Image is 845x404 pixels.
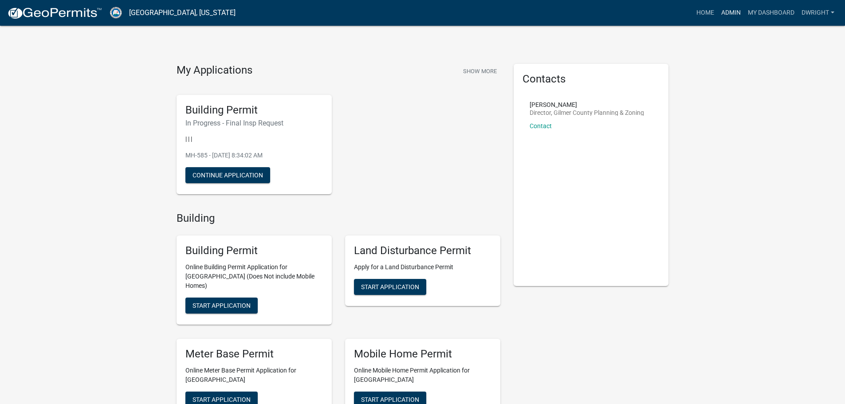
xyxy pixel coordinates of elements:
[354,244,491,257] h5: Land Disturbance Permit
[185,348,323,361] h5: Meter Base Permit
[193,396,251,403] span: Start Application
[185,244,323,257] h5: Building Permit
[530,122,552,129] a: Contact
[354,263,491,272] p: Apply for a Land Disturbance Permit
[185,263,323,290] p: Online Building Permit Application for [GEOGRAPHIC_DATA] (Does Not include Mobile Homes)
[109,7,122,19] img: Gilmer County, Georgia
[185,298,258,314] button: Start Application
[354,279,426,295] button: Start Application
[460,64,500,78] button: Show More
[361,396,419,403] span: Start Application
[530,102,644,108] p: [PERSON_NAME]
[185,134,323,144] p: | | |
[354,348,491,361] h5: Mobile Home Permit
[354,366,491,384] p: Online Mobile Home Permit Application for [GEOGRAPHIC_DATA]
[718,4,744,21] a: Admin
[185,104,323,117] h5: Building Permit
[185,119,323,127] h6: In Progress - Final Insp Request
[798,4,838,21] a: Dwright
[185,151,323,160] p: MH-585 - [DATE] 8:34:02 AM
[185,167,270,183] button: Continue Application
[361,283,419,290] span: Start Application
[693,4,718,21] a: Home
[744,4,798,21] a: My Dashboard
[193,302,251,309] span: Start Application
[185,366,323,384] p: Online Meter Base Permit Application for [GEOGRAPHIC_DATA]
[523,73,660,86] h5: Contacts
[177,212,500,225] h4: Building
[129,5,236,20] a: [GEOGRAPHIC_DATA], [US_STATE]
[530,110,644,116] p: Director, Gilmer County Planning & Zoning
[177,64,252,77] h4: My Applications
